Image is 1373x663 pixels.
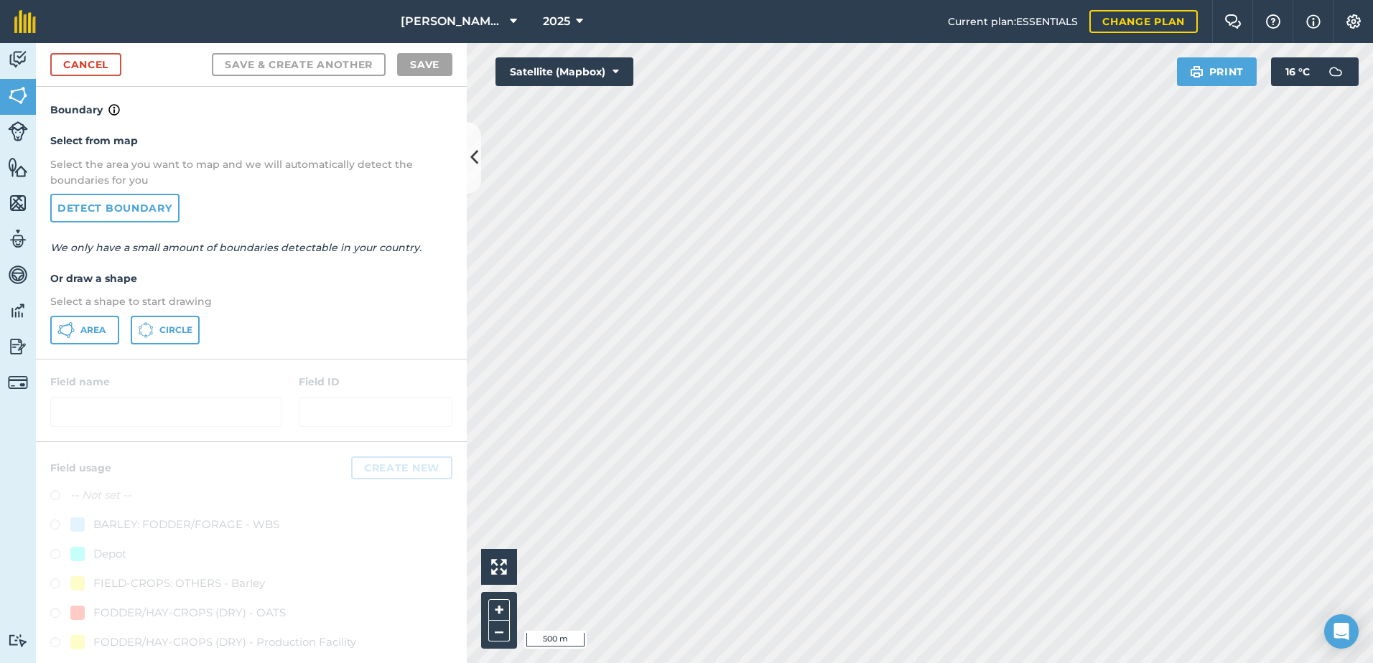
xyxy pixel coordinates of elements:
span: Area [80,324,106,336]
img: svg+xml;base64,PD94bWwgdmVyc2lvbj0iMS4wIiBlbmNvZGluZz0idXRmLTgiPz4KPCEtLSBHZW5lcmF0b3I6IEFkb2JlIE... [8,372,28,392]
button: Area [50,316,119,344]
img: svg+xml;base64,PD94bWwgdmVyc2lvbj0iMS4wIiBlbmNvZGluZz0idXRmLTgiPz4KPCEtLSBHZW5lcmF0b3I6IEFkb2JlIE... [8,264,28,286]
img: A question mark icon [1265,14,1282,29]
img: svg+xml;base64,PD94bWwgdmVyc2lvbj0iMS4wIiBlbmNvZGluZz0idXRmLTgiPz4KPCEtLSBHZW5lcmF0b3I6IEFkb2JlIE... [8,300,28,321]
h4: Select from map [50,133,452,149]
img: fieldmargin Logo [14,10,36,33]
img: svg+xml;base64,PHN2ZyB4bWxucz0iaHR0cDovL3d3dy53My5vcmcvMjAwMC9zdmciIHdpZHRoPSIxNyIgaGVpZ2h0PSIxNy... [108,101,120,118]
button: Save & Create Another [212,53,386,76]
img: A cog icon [1345,14,1362,29]
img: svg+xml;base64,PD94bWwgdmVyc2lvbj0iMS4wIiBlbmNvZGluZz0idXRmLTgiPz4KPCEtLSBHZW5lcmF0b3I6IEFkb2JlIE... [8,336,28,357]
a: Cancel [50,53,121,76]
button: + [488,599,510,621]
span: Circle [159,324,192,336]
span: Current plan : ESSENTIALS [948,14,1078,29]
button: Save [397,53,452,76]
em: We only have a small amount of boundaries detectable in your country. [50,241,422,254]
img: svg+xml;base64,PHN2ZyB4bWxucz0iaHR0cDovL3d3dy53My5vcmcvMjAwMC9zdmciIHdpZHRoPSIxOSIgaGVpZ2h0PSIyNC... [1190,63,1204,80]
a: Detect boundary [50,194,180,222]
img: svg+xml;base64,PD94bWwgdmVyc2lvbj0iMS4wIiBlbmNvZGluZz0idXRmLTgiPz4KPCEtLSBHZW5lcmF0b3I6IEFkb2JlIE... [1321,57,1350,86]
div: Open Intercom Messenger [1324,614,1359,649]
button: Circle [131,316,200,344]
h4: Or draw a shape [50,271,452,286]
span: 2025 [543,13,570,30]
img: svg+xml;base64,PD94bWwgdmVyc2lvbj0iMS4wIiBlbmNvZGluZz0idXRmLTgiPz4KPCEtLSBHZW5lcmF0b3I6IEFkb2JlIE... [8,228,28,250]
img: svg+xml;base64,PHN2ZyB4bWxucz0iaHR0cDovL3d3dy53My5vcmcvMjAwMC9zdmciIHdpZHRoPSI1NiIgaGVpZ2h0PSI2MC... [8,156,28,178]
p: Select a shape to start drawing [50,293,452,309]
button: Print [1177,57,1257,86]
img: Four arrows, one pointing top left, one top right, one bottom right and the last bottom left [491,559,507,575]
button: Satellite (Mapbox) [495,57,633,86]
p: Select the area you want to map and we will automatically detect the boundaries for you [50,156,452,189]
a: Change plan [1089,10,1198,33]
img: Two speech bubbles overlapping with the left bubble in the forefront [1224,14,1242,29]
span: [PERSON_NAME] ASAHI PADDOCKS [401,13,504,30]
button: – [488,621,510,641]
img: svg+xml;base64,PD94bWwgdmVyc2lvbj0iMS4wIiBlbmNvZGluZz0idXRmLTgiPz4KPCEtLSBHZW5lcmF0b3I6IEFkb2JlIE... [8,49,28,70]
img: svg+xml;base64,PHN2ZyB4bWxucz0iaHR0cDovL3d3dy53My5vcmcvMjAwMC9zdmciIHdpZHRoPSI1NiIgaGVpZ2h0PSI2MC... [8,192,28,214]
img: svg+xml;base64,PHN2ZyB4bWxucz0iaHR0cDovL3d3dy53My5vcmcvMjAwMC9zdmciIHdpZHRoPSIxNyIgaGVpZ2h0PSIxNy... [1306,13,1321,30]
h4: Boundary [36,87,467,118]
img: svg+xml;base64,PD94bWwgdmVyc2lvbj0iMS4wIiBlbmNvZGluZz0idXRmLTgiPz4KPCEtLSBHZW5lcmF0b3I6IEFkb2JlIE... [8,121,28,141]
img: svg+xml;base64,PD94bWwgdmVyc2lvbj0iMS4wIiBlbmNvZGluZz0idXRmLTgiPz4KPCEtLSBHZW5lcmF0b3I6IEFkb2JlIE... [8,634,28,647]
span: 16 ° C [1285,57,1310,86]
button: 16 °C [1271,57,1359,86]
img: svg+xml;base64,PHN2ZyB4bWxucz0iaHR0cDovL3d3dy53My5vcmcvMjAwMC9zdmciIHdpZHRoPSI1NiIgaGVpZ2h0PSI2MC... [8,85,28,106]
